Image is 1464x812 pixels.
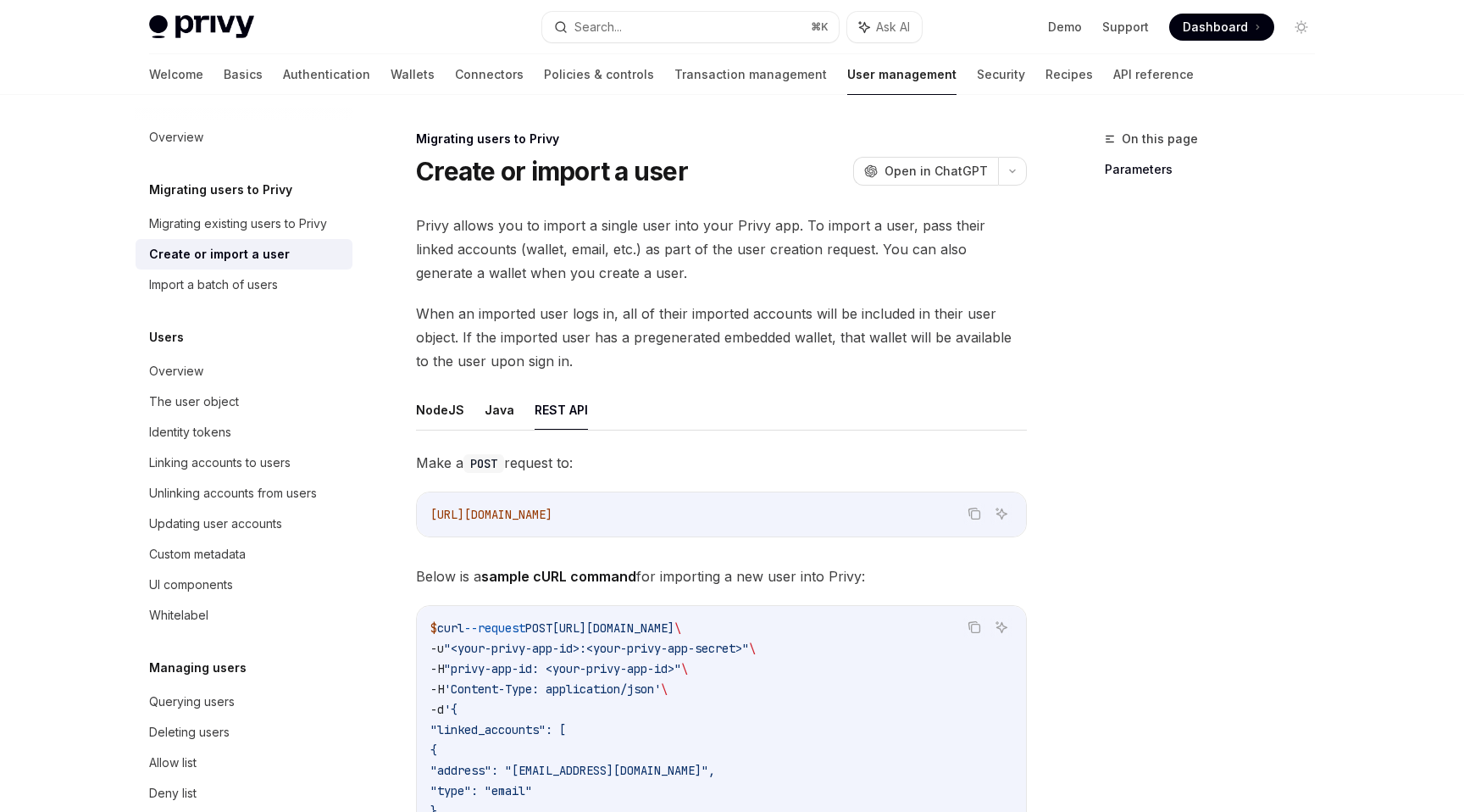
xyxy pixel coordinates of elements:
button: Copy the contents from the code block [963,616,985,638]
a: Allow list [136,748,352,778]
span: "privy-app-id: <your-privy-app-id>" [444,661,681,676]
div: Linking accounts to users [149,453,291,473]
a: Import a batch of users [136,270,352,300]
span: When an imported user logs in, all of their imported accounts will be included in their user obje... [416,302,1027,373]
div: Migrating existing users to Privy [149,214,327,234]
span: { [430,742,437,758]
a: Wallets [391,54,435,95]
button: Ask AI [990,503,1012,525]
span: [URL][DOMAIN_NAME] [552,620,674,636]
div: Search... [574,17,622,37]
a: Basics [224,54,263,95]
a: Welcome [149,54,203,95]
div: Import a batch of users [149,275,278,295]
a: Policies & controls [544,54,654,95]
div: Create or import a user [149,244,290,264]
a: Overview [136,122,352,153]
button: Ask AI [847,12,922,42]
div: Updating user accounts [149,514,282,534]
button: Toggle dark mode [1288,14,1315,41]
h1: Create or import a user [416,156,688,186]
div: Unlinking accounts from users [149,483,317,503]
a: Unlinking accounts from users [136,478,352,509]
button: Copy the contents from the code block [963,503,985,525]
span: Below is a for importing a new user into Privy: [416,565,1027,588]
a: Deleting users [136,717,352,748]
a: Recipes [1045,54,1093,95]
div: Overview [149,127,203,147]
span: "linked_accounts": [ [430,722,566,737]
strong: sample cURL command [481,568,636,585]
a: Authentication [283,54,370,95]
span: Open in ChatGPT [884,163,988,180]
a: Deny list [136,778,352,809]
span: --request [464,620,525,636]
span: On this page [1122,129,1198,149]
div: Custom metadata [149,544,246,565]
span: -d [430,702,444,717]
span: "<your-privy-app-id>:<your-privy-app-secret>" [444,641,749,656]
div: Identity tokens [149,422,231,442]
span: Make a request to: [416,451,1027,475]
span: '{ [444,702,457,717]
button: Java [485,390,514,430]
a: Support [1102,19,1149,36]
div: The user object [149,392,239,412]
span: "type": "email" [430,783,532,798]
a: Create or import a user [136,239,352,270]
button: REST API [535,390,588,430]
a: Whitelabel [136,600,352,631]
code: POST [463,454,504,473]
div: Allow list [149,753,197,773]
div: UI components [149,575,233,595]
a: API reference [1113,54,1194,95]
span: \ [661,681,668,697]
div: Overview [149,361,203,381]
span: $ [430,620,437,636]
img: light logo [149,15,254,39]
a: Linking accounts to users [136,448,352,478]
a: Parameters [1105,156,1328,183]
span: "address": "[EMAIL_ADDRESS][DOMAIN_NAME]", [430,763,715,778]
span: [URL][DOMAIN_NAME] [430,507,552,522]
a: Dashboard [1169,14,1274,41]
span: -H [430,681,444,697]
a: Identity tokens [136,417,352,448]
span: \ [681,661,688,676]
span: Privy allows you to import a single user into your Privy app. To import a user, pass their linked... [416,214,1027,285]
button: Open in ChatGPT [853,157,998,186]
a: Custom metadata [136,539,352,570]
div: Deleting users [149,722,230,742]
span: \ [749,641,756,656]
span: ⌘ K [811,20,829,34]
a: Overview [136,356,352,387]
h5: Migrating users to Privy [149,180,292,200]
a: Updating user accounts [136,509,352,539]
div: Querying users [149,692,235,712]
a: Transaction management [674,54,827,95]
span: curl [437,620,464,636]
span: \ [674,620,681,636]
a: UI components [136,570,352,600]
span: 'Content-Type: application/json' [444,681,661,697]
div: Migrating users to Privy [416,131,1027,147]
button: NodeJS [416,390,464,430]
div: Whitelabel [149,605,208,626]
a: Security [977,54,1025,95]
span: -H [430,661,444,676]
button: Search...⌘K [542,12,839,42]
span: POST [525,620,552,636]
a: Migrating existing users to Privy [136,209,352,239]
a: User management [847,54,957,95]
a: Connectors [455,54,524,95]
a: The user object [136,387,352,417]
span: Ask AI [876,19,910,36]
button: Ask AI [990,616,1012,638]
div: Deny list [149,783,197,804]
span: -u [430,641,444,656]
h5: Users [149,327,184,348]
span: Dashboard [1183,19,1248,36]
a: Demo [1048,19,1082,36]
h5: Managing users [149,658,247,678]
a: Querying users [136,687,352,717]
